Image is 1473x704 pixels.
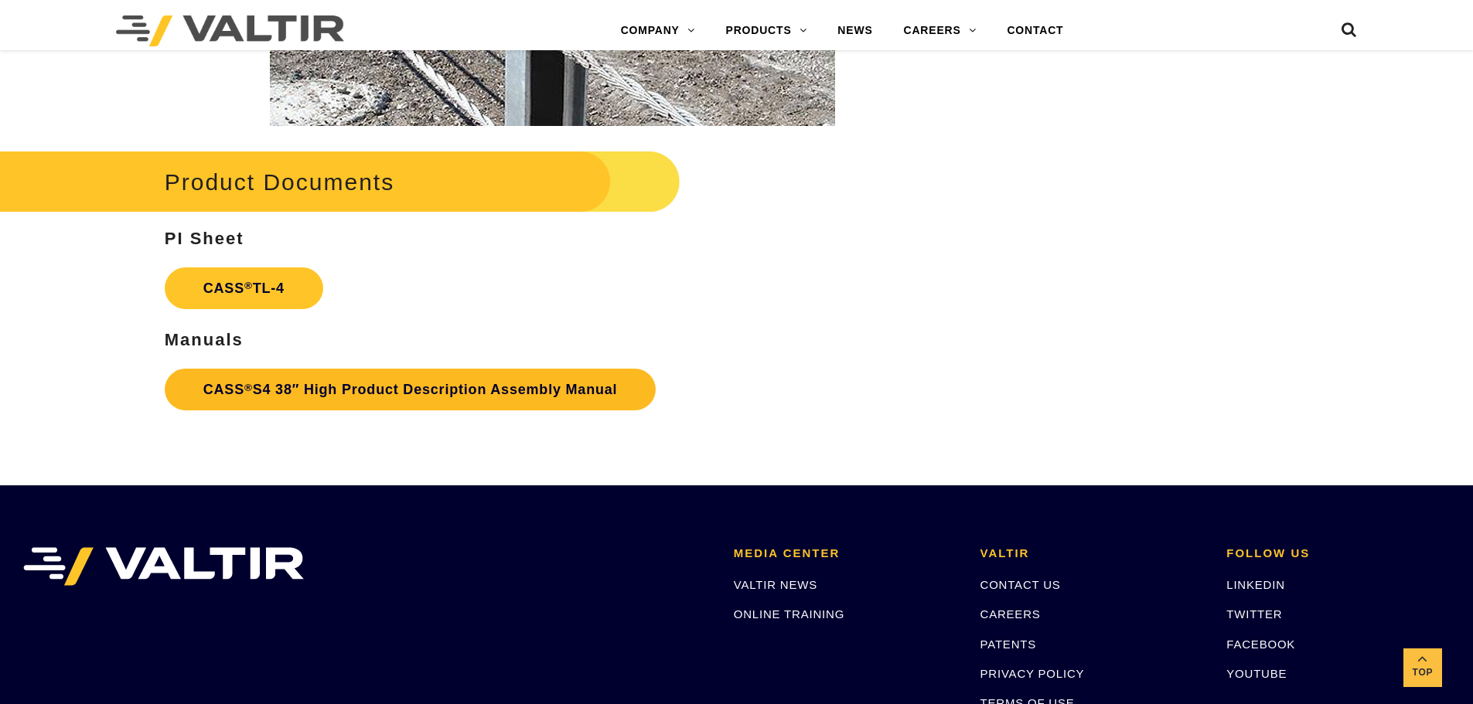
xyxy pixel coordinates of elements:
span: Top [1403,664,1442,682]
a: VALTIR NEWS [734,578,817,591]
sup: ® [244,280,253,291]
a: CONTACT [991,15,1079,46]
a: Top [1403,648,1442,687]
img: VALTIR [23,547,304,586]
h2: VALTIR [980,547,1204,560]
a: NEWS [822,15,888,46]
a: CAREERS [888,15,992,46]
a: PATENTS [980,638,1037,651]
a: CONTACT US [980,578,1061,591]
a: CASS®TL-4 [165,267,323,309]
a: PRODUCTS [711,15,823,46]
a: COMPANY [605,15,711,46]
a: YOUTUBE [1226,667,1287,680]
a: TWITTER [1226,607,1282,621]
strong: Manuals [165,330,244,349]
h2: MEDIA CENTER [734,547,957,560]
a: LINKEDIN [1226,578,1285,591]
sup: ® [244,382,253,393]
strong: PI Sheet [165,229,244,248]
a: PRIVACY POLICY [980,667,1085,680]
img: Valtir [116,15,344,46]
a: FACEBOOK [1226,638,1295,651]
h2: FOLLOW US [1226,547,1450,560]
a: ONLINE TRAINING [734,607,844,621]
a: CAREERS [980,607,1041,621]
a: CASS®S4 38″ High Product Description Assembly Manual [165,369,656,410]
